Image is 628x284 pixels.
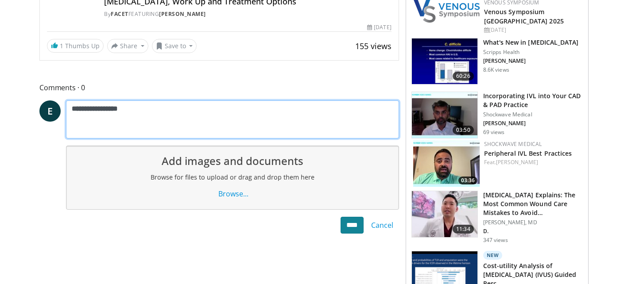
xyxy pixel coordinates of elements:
[483,191,583,217] h3: [MEDICAL_DATA] Explains: The Most Common Wound Care Mistakes to Avoid…
[412,191,477,237] img: 069bc6cc-da76-4b2c-9de3-6675498c494b.150x105_q85_crop-smart_upscale.jpg
[483,237,508,244] p: 347 views
[484,158,581,166] div: Feat.
[483,219,583,226] p: [PERSON_NAME], MD
[367,23,391,31] div: [DATE]
[483,38,579,47] h3: What's New in [MEDICAL_DATA]
[483,251,503,260] p: New
[107,39,148,53] button: Share
[458,177,477,184] span: 03:36
[60,42,63,50] span: 1
[453,126,474,134] span: 03:50
[411,38,583,85] a: 60:26 What's New in [MEDICAL_DATA] Scripps Health [PERSON_NAME] 8.6K views
[483,129,505,136] p: 69 views
[355,41,392,51] span: 155 views
[412,38,477,84] img: 8828b190-63b7-4755-985f-be01b6c06460.150x105_q85_crop-smart_upscale.jpg
[74,153,392,169] h1: Add images and documents
[111,10,128,18] a: FACET
[483,92,583,109] h3: Incorporating IVL into Your CAD & PAD Practice
[484,140,542,148] a: Shockwave Medical
[47,39,104,53] a: 1 Thumbs Up
[413,140,480,187] img: fe221e97-d25e-47e5-8d91-5dbacfec787a.150x105_q85_crop-smart_upscale.jpg
[483,66,509,73] p: 8.6K views
[483,228,583,235] p: D.
[104,10,391,18] div: By FEATURING
[483,120,583,127] p: [PERSON_NAME]
[74,173,392,182] h2: Browse for files to upload or drag and drop them here
[453,225,474,234] span: 11:34
[413,140,480,187] a: 03:36
[484,8,564,25] a: Venous Symposium [GEOGRAPHIC_DATA] 2025
[484,26,581,34] div: [DATE]
[483,58,579,65] p: [PERSON_NAME]
[152,39,197,53] button: Save to
[453,72,474,81] span: 60:26
[484,149,572,157] a: Peripheral IVL Best Practices
[211,185,254,202] a: Browse...
[483,49,579,56] p: Scripps Health
[496,158,538,166] a: [PERSON_NAME]
[365,217,399,234] a: Cancel
[412,92,477,138] img: 4a6eaadb-1133-44ac-827a-14b068d082c7.150x105_q85_crop-smart_upscale.jpg
[39,100,61,122] a: E
[411,191,583,244] a: 11:34 [MEDICAL_DATA] Explains: The Most Common Wound Care Mistakes to Avoid… [PERSON_NAME], MD D....
[159,10,206,18] a: [PERSON_NAME]
[411,92,583,138] a: 03:50 Incorporating IVL into Your CAD & PAD Practice Shockwave Medical [PERSON_NAME] 69 views
[39,82,399,93] span: Comments 0
[483,111,583,118] p: Shockwave Medical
